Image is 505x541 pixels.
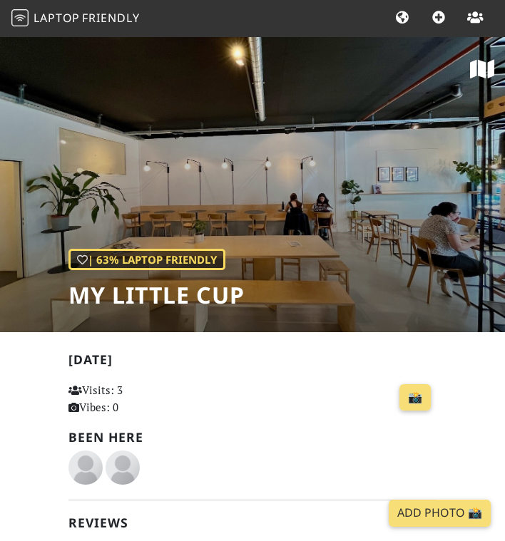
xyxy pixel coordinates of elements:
a: Add Photo 📸 [389,500,491,527]
span: Laptop [34,10,80,26]
img: blank-535327c66bd565773addf3077783bbfce4b00ec00e9fd257753287c682c7fa38.png [106,450,140,485]
p: Visits: 3 Vibes: 0 [68,381,180,416]
h2: Reviews [68,515,437,530]
img: LaptopFriendly [11,9,29,26]
span: Friendly [82,10,139,26]
h2: Been here [68,430,437,445]
div: | 63% Laptop Friendly [68,249,225,270]
a: 📸 [399,384,431,411]
img: blank-535327c66bd565773addf3077783bbfce4b00ec00e9fd257753287c682c7fa38.png [68,450,103,485]
h1: My Little Cup [68,282,245,309]
span: Gent Rifié [106,459,140,473]
h2: [DATE] [68,352,437,373]
a: LaptopFriendly LaptopFriendly [11,6,140,31]
span: Mariah Lima-Kuderer [68,459,106,473]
